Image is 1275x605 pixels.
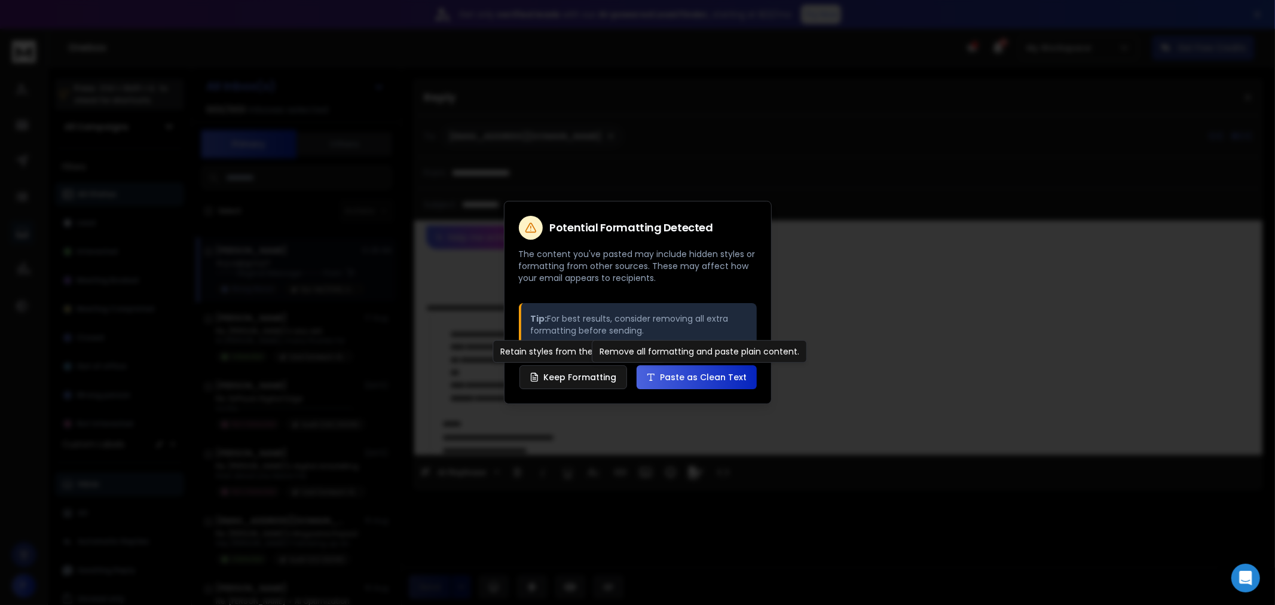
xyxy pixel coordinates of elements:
div: Remove all formatting and paste plain content. [592,340,807,363]
p: The content you've pasted may include hidden styles or formatting from other sources. These may a... [519,248,757,284]
button: Paste as Clean Text [637,365,757,389]
div: Retain styles from the original source. [493,340,666,363]
h2: Potential Formatting Detected [550,222,713,233]
p: For best results, consider removing all extra formatting before sending. [531,313,747,337]
div: Open Intercom Messenger [1231,564,1260,592]
button: Keep Formatting [519,365,627,389]
strong: Tip: [531,313,548,325]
